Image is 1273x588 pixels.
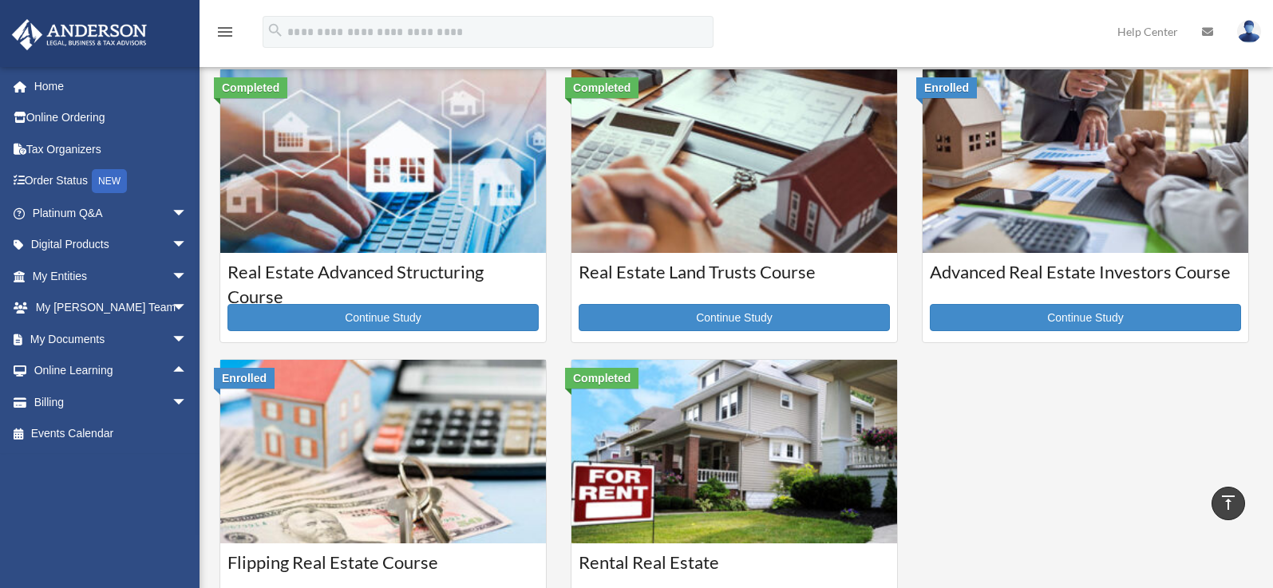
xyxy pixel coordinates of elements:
[267,22,284,39] i: search
[11,229,212,261] a: Digital Productsarrow_drop_down
[916,77,977,98] div: Enrolled
[930,260,1241,300] h3: Advanced Real Estate Investors Course
[214,77,287,98] div: Completed
[92,169,127,193] div: NEW
[215,22,235,41] i: menu
[11,386,212,418] a: Billingarrow_drop_down
[11,260,212,292] a: My Entitiesarrow_drop_down
[1237,20,1261,43] img: User Pic
[579,304,890,331] a: Continue Study
[11,102,212,134] a: Online Ordering
[172,386,204,419] span: arrow_drop_down
[11,70,212,102] a: Home
[11,197,212,229] a: Platinum Q&Aarrow_drop_down
[215,28,235,41] a: menu
[11,323,212,355] a: My Documentsarrow_drop_down
[11,133,212,165] a: Tax Organizers
[172,292,204,325] span: arrow_drop_down
[11,355,212,387] a: Online Learningarrow_drop_up
[579,260,890,300] h3: Real Estate Land Trusts Course
[930,304,1241,331] a: Continue Study
[227,260,539,300] h3: Real Estate Advanced Structuring Course
[1219,493,1238,512] i: vertical_align_top
[172,260,204,293] span: arrow_drop_down
[172,355,204,388] span: arrow_drop_up
[565,77,638,98] div: Completed
[227,304,539,331] a: Continue Study
[11,165,212,198] a: Order StatusNEW
[11,292,212,324] a: My [PERSON_NAME] Teamarrow_drop_down
[172,229,204,262] span: arrow_drop_down
[172,197,204,230] span: arrow_drop_down
[214,368,275,389] div: Enrolled
[172,323,204,356] span: arrow_drop_down
[11,418,212,450] a: Events Calendar
[565,368,638,389] div: Completed
[7,19,152,50] img: Anderson Advisors Platinum Portal
[1212,487,1245,520] a: vertical_align_top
